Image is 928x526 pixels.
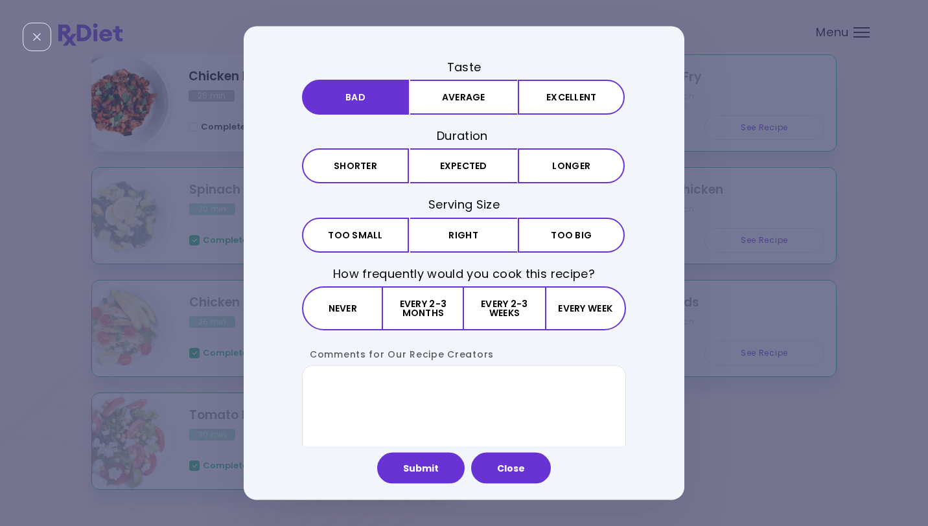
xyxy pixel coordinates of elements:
span: Too small [328,230,383,239]
h3: How frequently would you cook this recipe? [302,265,626,281]
button: Never [302,286,383,330]
h3: Duration [302,128,626,144]
h3: Taste [302,59,626,75]
button: Longer [518,148,625,183]
div: Close [23,23,51,51]
label: Comments for Our Recipe Creators [302,347,494,360]
button: Expected [410,148,517,183]
button: Every week [545,286,626,330]
button: Submit [377,452,465,483]
button: Excellent [518,80,625,115]
button: Right [410,217,517,252]
button: Too big [518,217,625,252]
button: Average [410,80,517,115]
button: Shorter [302,148,409,183]
h3: Serving Size [302,196,626,212]
button: Bad [302,80,409,115]
button: Too small [302,217,409,252]
button: Every 2-3 weeks [464,286,544,330]
button: Every 2-3 months [383,286,464,330]
button: Close [471,452,551,483]
span: Too big [551,230,592,239]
